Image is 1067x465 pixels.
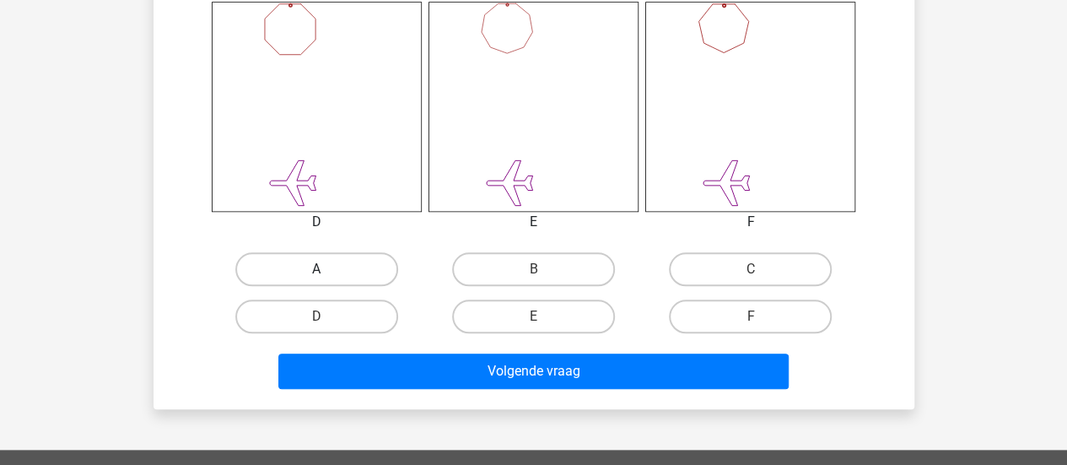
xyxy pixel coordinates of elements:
div: F [633,212,868,232]
label: E [452,300,615,333]
label: F [669,300,832,333]
label: A [235,252,398,286]
div: E [416,212,651,232]
label: D [235,300,398,333]
button: Volgende vraag [278,354,789,389]
label: B [452,252,615,286]
div: D [199,212,434,232]
label: C [669,252,832,286]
